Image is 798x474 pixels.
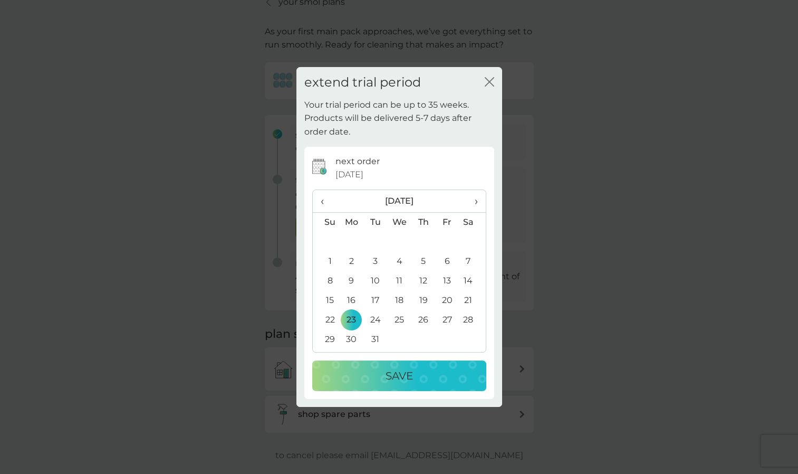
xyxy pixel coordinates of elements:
[459,212,485,232] th: Sa
[435,291,459,310] td: 20
[459,291,485,310] td: 21
[435,310,459,330] td: 27
[411,291,435,310] td: 19
[386,367,413,384] p: Save
[313,271,340,291] td: 8
[363,291,387,310] td: 17
[321,190,332,212] span: ‹
[387,291,411,310] td: 18
[435,271,459,291] td: 13
[340,310,364,330] td: 23
[411,212,435,232] th: Th
[363,310,387,330] td: 24
[411,271,435,291] td: 12
[340,212,364,232] th: Mo
[313,212,340,232] th: Su
[335,168,363,182] span: [DATE]
[312,361,486,391] button: Save
[387,310,411,330] td: 25
[363,212,387,232] th: Tu
[340,252,364,271] td: 2
[363,330,387,349] td: 31
[340,291,364,310] td: 16
[313,252,340,271] td: 1
[340,190,459,213] th: [DATE]
[304,75,421,90] h2: extend trial period
[387,271,411,291] td: 11
[485,77,494,88] button: close
[387,252,411,271] td: 4
[363,252,387,271] td: 3
[459,252,485,271] td: 7
[467,190,477,212] span: ›
[387,212,411,232] th: We
[459,271,485,291] td: 14
[313,330,340,349] td: 29
[313,310,340,330] td: 22
[411,310,435,330] td: 26
[363,271,387,291] td: 10
[304,98,494,139] p: Your trial period can be up to 35 weeks. Products will be delivered 5-7 days after order date.
[340,330,364,349] td: 30
[435,212,459,232] th: Fr
[313,291,340,310] td: 15
[435,252,459,271] td: 6
[340,271,364,291] td: 9
[459,310,485,330] td: 28
[411,252,435,271] td: 5
[335,155,380,168] p: next order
